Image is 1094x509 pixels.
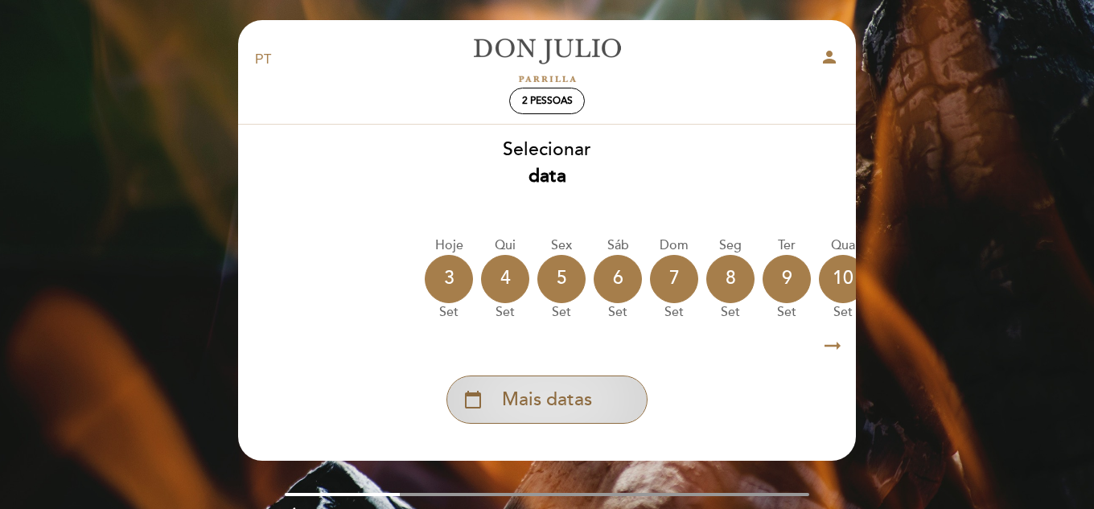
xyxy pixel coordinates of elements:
[706,303,755,322] div: set
[463,386,483,413] i: calendar_today
[819,236,867,255] div: Qua
[763,303,811,322] div: set
[481,303,529,322] div: set
[528,165,566,187] b: data
[819,255,867,303] div: 10
[650,303,698,322] div: set
[425,255,473,303] div: 3
[820,329,845,363] i: arrow_right_alt
[537,303,586,322] div: set
[706,236,755,255] div: Seg
[537,236,586,255] div: Sex
[594,255,642,303] div: 6
[425,236,473,255] div: Hoje
[819,303,867,322] div: set
[594,303,642,322] div: set
[763,236,811,255] div: Ter
[537,255,586,303] div: 5
[502,387,592,413] span: Mais datas
[446,38,648,82] a: [PERSON_NAME]
[820,47,839,72] button: person
[237,137,857,190] div: Selecionar
[594,236,642,255] div: Sáb
[481,236,529,255] div: Qui
[763,255,811,303] div: 9
[820,47,839,67] i: person
[522,95,573,107] span: 2 pessoas
[481,255,529,303] div: 4
[650,255,698,303] div: 7
[650,236,698,255] div: Dom
[706,255,755,303] div: 8
[425,303,473,322] div: set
